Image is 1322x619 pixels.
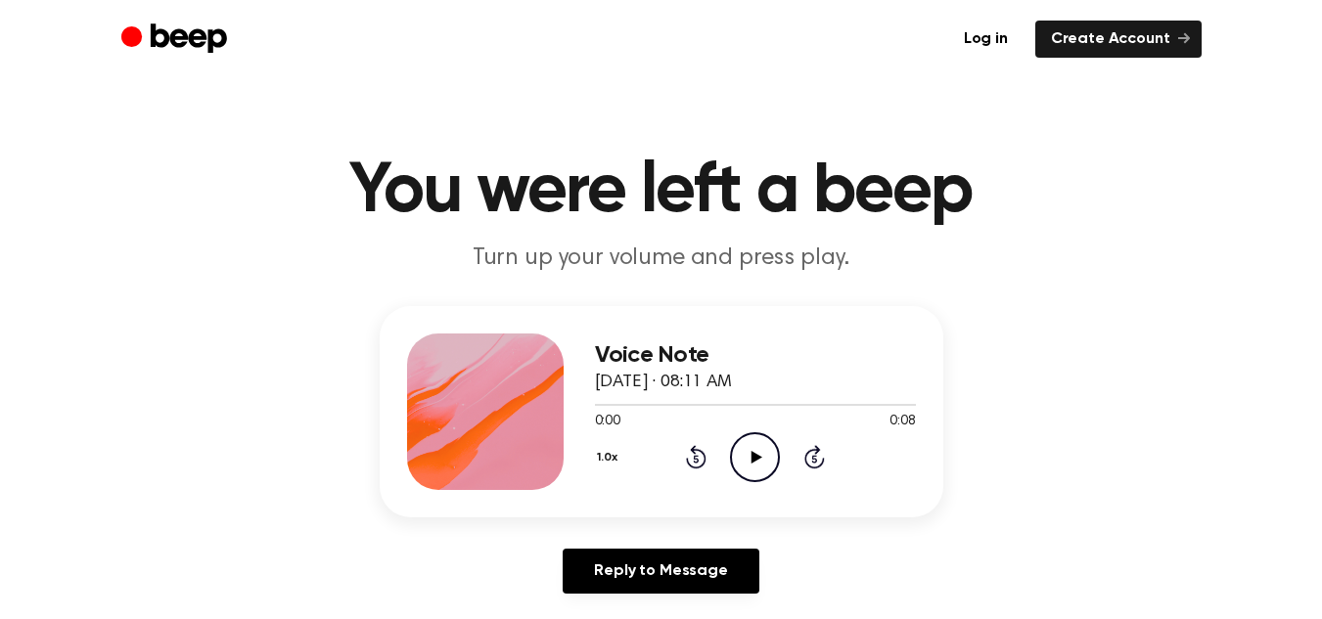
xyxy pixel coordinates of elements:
span: [DATE] · 08:11 AM [595,374,732,391]
h3: Voice Note [595,342,916,369]
a: Log in [948,21,1024,58]
a: Create Account [1035,21,1202,58]
h1: You were left a beep [160,156,1162,227]
button: 1.0x [595,441,625,474]
p: Turn up your volume and press play. [286,243,1037,275]
a: Reply to Message [563,549,758,594]
span: 0:08 [889,412,915,432]
span: 0:00 [595,412,620,432]
a: Beep [121,21,232,59]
